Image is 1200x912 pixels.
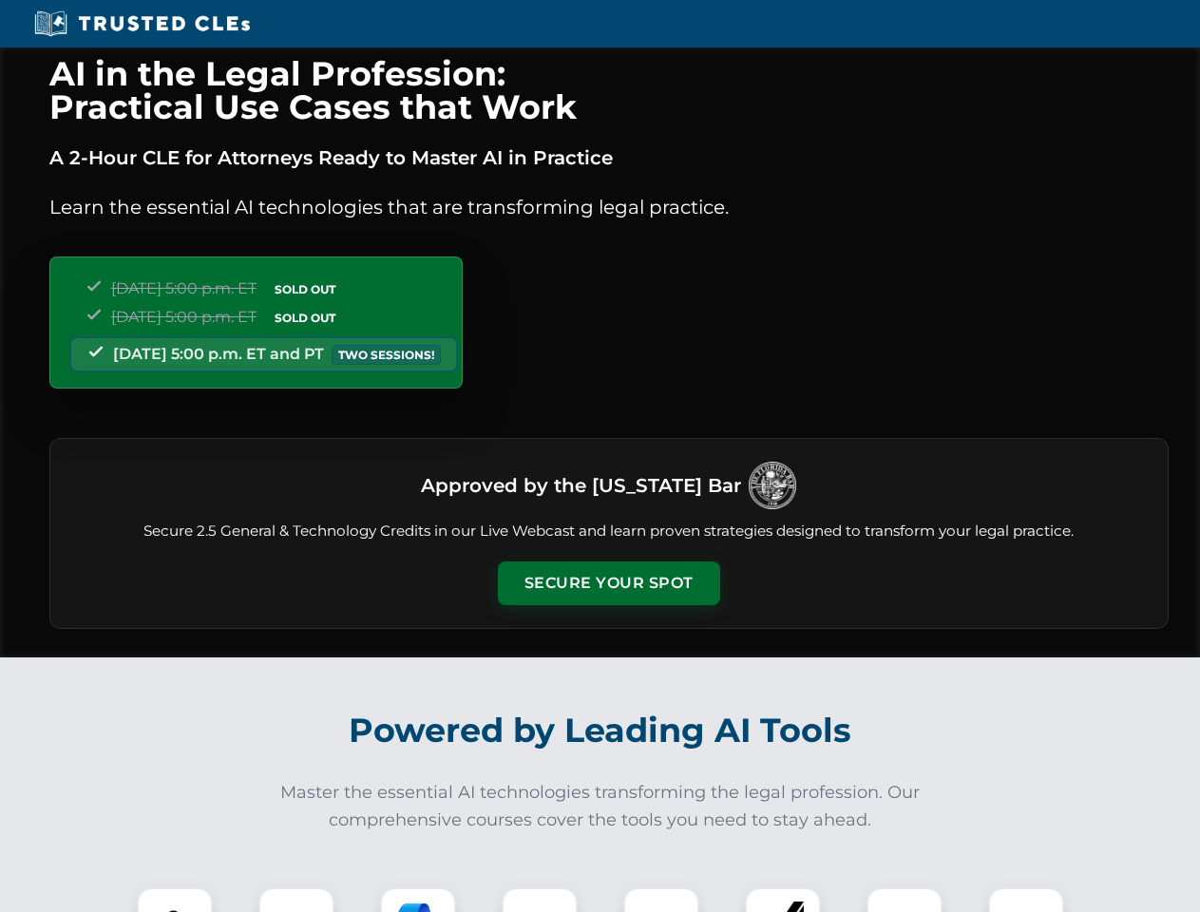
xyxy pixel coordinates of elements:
p: A 2-Hour CLE for Attorneys Ready to Master AI in Practice [49,142,1169,173]
h3: Approved by the [US_STATE] Bar [421,468,741,503]
button: Secure Your Spot [498,561,720,605]
p: Learn the essential AI technologies that are transforming legal practice. [49,192,1169,222]
span: [DATE] 5:00 p.m. ET [111,308,257,326]
span: SOLD OUT [268,279,342,299]
p: Secure 2.5 General & Technology Credits in our Live Webcast and learn proven strategies designed ... [73,521,1145,542]
h1: AI in the Legal Profession: Practical Use Cases that Work [49,57,1169,123]
span: SOLD OUT [268,308,342,328]
h2: Powered by Leading AI Tools [74,697,1127,764]
p: Master the essential AI technologies transforming the legal profession. Our comprehensive courses... [268,779,933,834]
span: [DATE] 5:00 p.m. ET [111,279,257,297]
img: Trusted CLEs [29,9,256,38]
img: Logo [749,462,796,509]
